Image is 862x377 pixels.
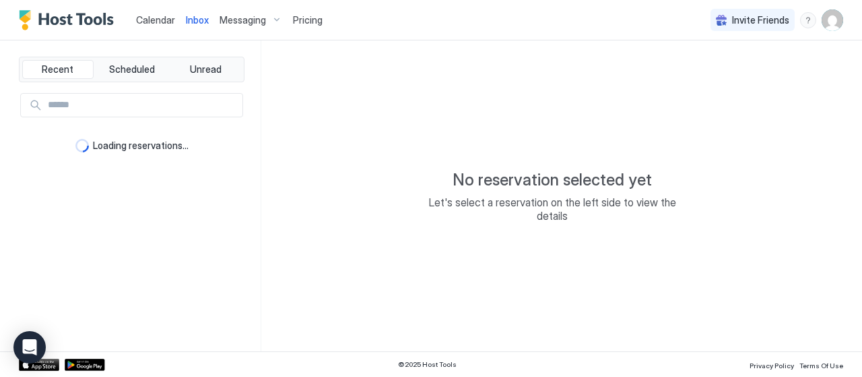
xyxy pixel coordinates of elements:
[293,14,323,26] span: Pricing
[109,63,155,76] span: Scheduled
[19,10,120,30] a: Host Tools Logo
[398,360,457,369] span: © 2025 Host Tools
[96,60,168,79] button: Scheduled
[65,359,105,371] a: Google Play Store
[22,60,94,79] button: Recent
[799,361,843,370] span: Terms Of Use
[93,140,189,152] span: Loading reservations...
[750,357,794,372] a: Privacy Policy
[42,94,242,117] input: Input Field
[19,57,244,82] div: tab-group
[732,14,789,26] span: Invite Friends
[170,60,241,79] button: Unread
[75,139,89,152] div: loading
[453,170,652,190] span: No reservation selected yet
[13,331,46,364] div: Open Intercom Messenger
[800,12,816,28] div: menu
[186,14,209,26] span: Inbox
[799,357,843,372] a: Terms Of Use
[750,361,794,370] span: Privacy Policy
[136,13,175,27] a: Calendar
[220,14,266,26] span: Messaging
[418,196,687,223] span: Let's select a reservation on the left side to view the details
[19,359,59,371] a: App Store
[190,63,222,76] span: Unread
[136,14,175,26] span: Calendar
[42,63,73,76] span: Recent
[822,9,843,31] div: User profile
[186,13,209,27] a: Inbox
